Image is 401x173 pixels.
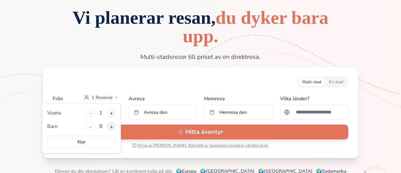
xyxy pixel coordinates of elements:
span: Vuxna [47,109,61,117]
button: Minska vuxna [86,109,95,117]
button: Klar [47,136,116,148]
label: Från [53,95,63,102]
p: Multi-stadsresor till priset av en direktresa. [97,53,304,61]
label: Vilka länder? [280,93,349,102]
div: Trip style [297,76,348,88]
button: Minska barn [86,122,95,131]
span: Hemresa den [219,109,247,115]
label: Hemresa [204,93,273,102]
button: Drivs av [PERSON_NAME]. Betrodd av spontana resenärer världen över. [132,143,269,148]
input: Sök efter ett land [292,106,345,118]
button: Hemresa den [204,105,273,120]
span: Barn [47,123,58,130]
label: Avresa [129,93,197,102]
button: Öka barn [107,122,116,131]
button: Öka vuxna [107,109,116,117]
span: 0 [97,123,105,130]
span: 1 Resenär [92,94,113,101]
button: Avresa den [129,105,197,120]
button: Single-city [325,78,347,86]
span: Drivs av [PERSON_NAME]. Betrodd av spontana resenärer världen över. [138,143,269,148]
button: Hitta äventyr [53,125,348,139]
span: 1 [97,109,105,117]
span: du dyker bara upp. [183,7,328,46]
span: Vi planerar resan, [72,7,329,46]
button: Select passengers [82,93,121,102]
button: Multi-city [299,78,325,86]
span: Avresa den [144,109,167,115]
